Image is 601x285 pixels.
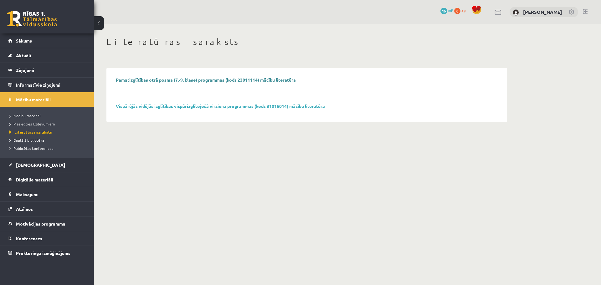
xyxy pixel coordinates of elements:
[16,97,51,102] span: Mācību materiāli
[16,206,33,212] span: Atzīmes
[116,103,325,109] a: Vispārējās vidējās izglītības vispārizglītojošā virziena programmas (kods 31016014) mācību litera...
[454,8,460,14] span: 0
[8,187,86,201] a: Maksājumi
[8,63,86,77] a: Ziņojumi
[8,78,86,92] a: Informatīvie ziņojumi
[523,9,562,15] a: [PERSON_NAME]
[16,250,70,256] span: Proktoringa izmēģinājums
[8,216,86,231] a: Motivācijas programma
[513,9,519,16] img: Matīss Magone
[16,221,65,226] span: Motivācijas programma
[9,129,88,135] a: Literatūras saraksts
[7,11,57,27] a: Rīgas 1. Tālmācības vidusskola
[9,137,88,143] a: Digitālā bibliotēka
[440,8,447,14] span: 16
[8,172,86,187] a: Digitālie materiāli
[440,8,453,13] a: 16 mP
[16,236,42,241] span: Konferences
[9,113,88,119] a: Mācību materiāli
[9,113,41,118] span: Mācību materiāli
[16,38,32,43] span: Sākums
[16,187,86,201] legend: Maksājumi
[448,8,453,13] span: mP
[116,77,296,83] a: Pamatizglītības otrā posma (7.-9. klase) programmas (kods 23011114) mācību literatūra
[9,121,88,127] a: Pieslēgties Uzdevumiem
[8,158,86,172] a: [DEMOGRAPHIC_DATA]
[461,8,465,13] span: xp
[9,130,52,135] span: Literatūras saraksts
[9,146,53,151] span: Publicētas konferences
[16,177,53,182] span: Digitālie materiāli
[9,145,88,151] a: Publicētas konferences
[9,138,44,143] span: Digitālā bibliotēka
[454,8,469,13] a: 0 xp
[8,202,86,216] a: Atzīmes
[8,246,86,260] a: Proktoringa izmēģinājums
[8,92,86,107] a: Mācību materiāli
[8,231,86,246] a: Konferences
[9,121,55,126] span: Pieslēgties Uzdevumiem
[106,37,507,47] h1: Literatūras saraksts
[8,33,86,48] a: Sākums
[16,53,31,58] span: Aktuāli
[16,78,86,92] legend: Informatīvie ziņojumi
[16,63,86,77] legend: Ziņojumi
[8,48,86,63] a: Aktuāli
[16,162,65,168] span: [DEMOGRAPHIC_DATA]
